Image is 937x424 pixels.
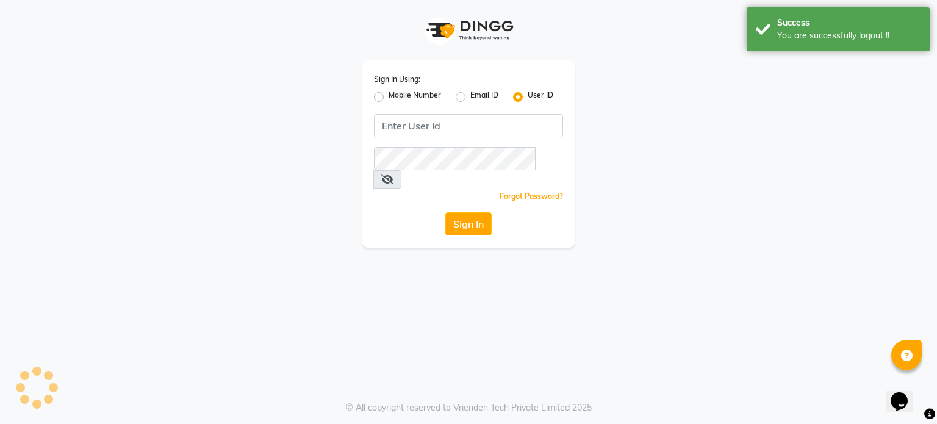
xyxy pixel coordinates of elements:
[420,12,517,48] img: logo1.svg
[389,90,441,104] label: Mobile Number
[470,90,498,104] label: Email ID
[445,212,492,235] button: Sign In
[528,90,553,104] label: User ID
[777,29,921,42] div: You are successfully logout !!
[500,192,563,201] a: Forgot Password?
[886,375,925,412] iframe: chat widget
[777,16,921,29] div: Success
[374,147,536,170] input: Username
[374,114,563,137] input: Username
[374,74,420,85] label: Sign In Using:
